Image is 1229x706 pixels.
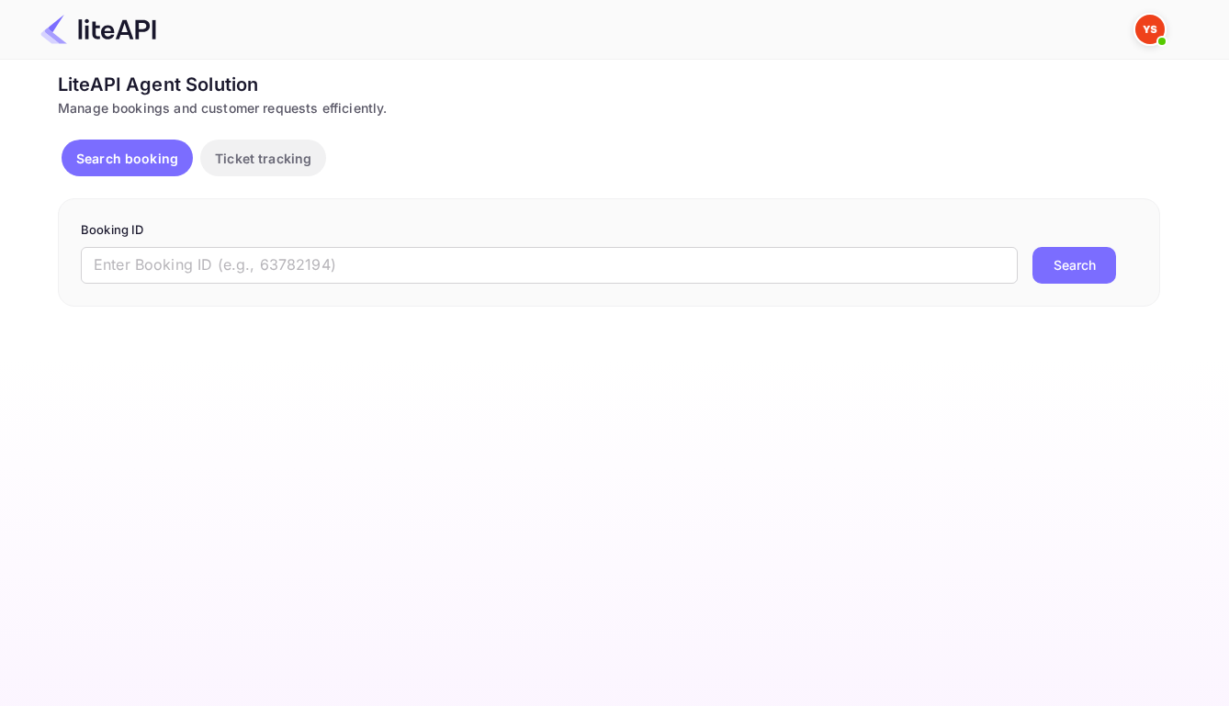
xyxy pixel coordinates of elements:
[81,221,1137,240] p: Booking ID
[1135,15,1165,44] img: Yandex Support
[58,71,1160,98] div: LiteAPI Agent Solution
[81,247,1018,284] input: Enter Booking ID (e.g., 63782194)
[1032,247,1116,284] button: Search
[40,15,156,44] img: LiteAPI Logo
[215,149,311,168] p: Ticket tracking
[58,98,1160,118] div: Manage bookings and customer requests efficiently.
[76,149,178,168] p: Search booking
